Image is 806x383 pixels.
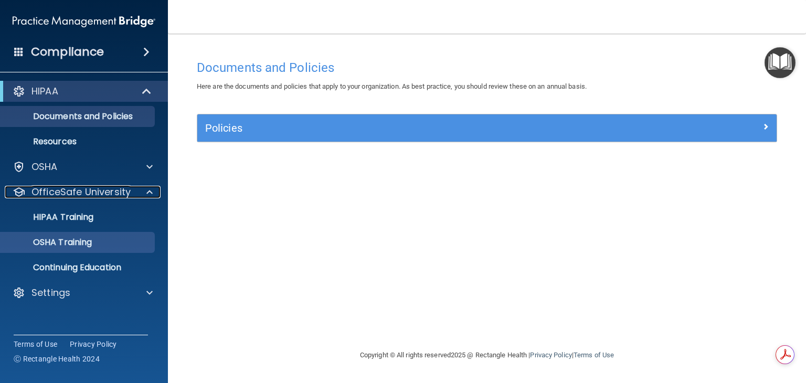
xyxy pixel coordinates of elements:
a: Terms of Use [14,339,57,349]
p: HIPAA Training [7,212,93,222]
button: Open Resource Center [765,47,796,78]
p: OfficeSafe University [31,186,131,198]
span: Ⓒ Rectangle Health 2024 [14,354,100,364]
span: Here are the documents and policies that apply to your organization. As best practice, you should... [197,82,587,90]
h4: Documents and Policies [197,61,777,75]
p: Resources [7,136,150,147]
a: Privacy Policy [70,339,117,349]
a: Privacy Policy [530,351,571,359]
h4: Compliance [31,45,104,59]
p: OSHA [31,161,58,173]
p: Continuing Education [7,262,150,273]
img: PMB logo [13,11,155,32]
div: Copyright © All rights reserved 2025 @ Rectangle Health | | [295,338,678,372]
p: HIPAA [31,85,58,98]
a: OSHA [13,161,153,173]
p: Settings [31,286,70,299]
a: Terms of Use [574,351,614,359]
a: HIPAA [13,85,152,98]
p: Documents and Policies [7,111,150,122]
p: OSHA Training [7,237,92,248]
h5: Policies [205,122,624,134]
a: Settings [13,286,153,299]
a: Policies [205,120,769,136]
a: OfficeSafe University [13,186,153,198]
